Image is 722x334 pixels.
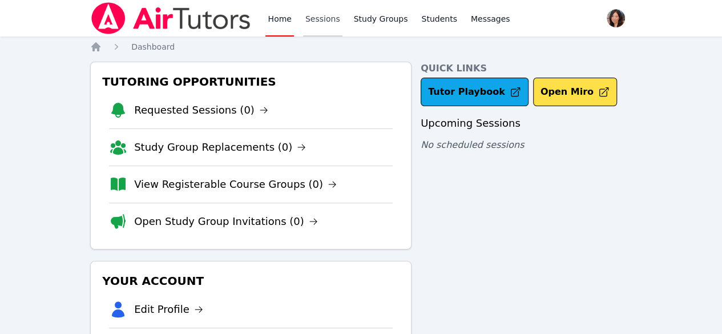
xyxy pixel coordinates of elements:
h3: Tutoring Opportunities [100,71,402,92]
span: Dashboard [131,42,175,51]
h4: Quick Links [421,62,632,75]
span: Messages [471,13,510,25]
a: View Registerable Course Groups (0) [134,176,337,192]
a: Study Group Replacements (0) [134,139,306,155]
a: Dashboard [131,41,175,53]
img: Air Tutors [90,2,252,34]
nav: Breadcrumb [90,41,632,53]
h3: Upcoming Sessions [421,115,632,131]
a: Open Study Group Invitations (0) [134,214,318,230]
a: Edit Profile [134,301,203,317]
span: No scheduled sessions [421,139,524,150]
button: Open Miro [533,78,617,106]
h3: Your Account [100,271,402,291]
a: Tutor Playbook [421,78,529,106]
a: Requested Sessions (0) [134,102,268,118]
